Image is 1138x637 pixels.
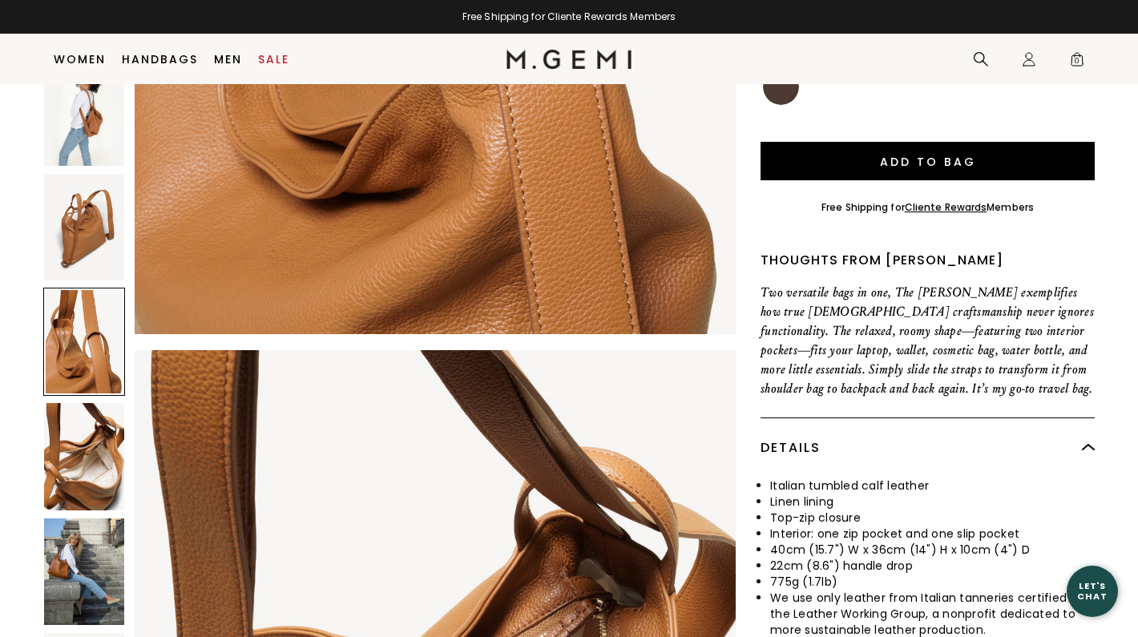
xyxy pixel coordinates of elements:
[1067,581,1118,601] div: Let's Chat
[44,403,124,510] img: The Laura Convertible Backpack
[770,526,1095,542] li: Interior: one zip pocket and one slip pocket
[1069,54,1085,71] span: 0
[54,53,106,66] a: Women
[770,558,1095,574] li: 22cm (8.6") handle drop
[761,251,1095,270] div: Thoughts from [PERSON_NAME]
[214,53,242,66] a: Men
[770,478,1095,494] li: Italian tumbled calf leather
[122,53,198,66] a: Handbags
[821,201,1034,214] div: Free Shipping for Members
[44,518,124,625] img: The Laura Convertible Backpack
[761,283,1095,398] p: Two versatile bags in one, The [PERSON_NAME] exemplifies how true [DEMOGRAPHIC_DATA] craftsmanshi...
[258,53,289,66] a: Sale
[770,494,1095,510] li: Linen lining
[44,174,124,280] img: The Laura Convertible Backpack
[761,142,1095,180] button: Add to Bag
[770,574,1095,590] li: 775g (1.7lb)
[770,510,1095,526] li: Top-zip closure
[763,69,799,105] img: Chocolate
[761,418,1095,478] div: Details
[905,200,987,214] a: Cliente Rewards
[506,50,632,69] img: M.Gemi
[770,542,1095,558] li: 40cm (15.7") W x 36cm (14") H x 10cm (4") D
[44,58,124,165] img: The Laura Convertible Backpack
